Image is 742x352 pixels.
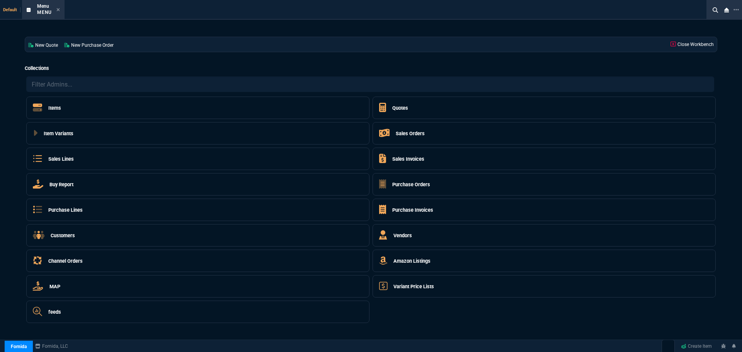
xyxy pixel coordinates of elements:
a: msbcCompanyName [33,343,70,350]
h5: Sales Invoices [392,155,424,163]
a: Close Workbench [667,37,717,52]
a: New Quote [25,37,61,52]
h5: Purchase Invoices [392,206,433,214]
h5: Vendors [393,232,412,239]
nx-icon: Open New Tab [733,6,739,14]
span: Menu [37,3,49,9]
h5: MAP [49,283,60,290]
h5: Sales Lines [48,155,74,163]
input: Filter Admins... [26,77,714,92]
h5: Items [48,104,61,112]
h5: Customers [51,232,75,239]
h5: Purchase Lines [48,206,83,214]
h5: Channel Orders [48,257,83,265]
h5: Amazon Listings [393,257,431,265]
a: New Purchase Order [61,37,117,52]
span: Default [3,7,20,12]
h5: feeds [48,308,61,316]
h5: Collections [25,65,717,72]
nx-icon: Close Workbench [721,5,732,15]
h5: Buy Report [49,181,73,188]
nx-icon: Close Tab [56,7,60,13]
nx-icon: Search [710,5,721,15]
h5: Quotes [392,104,408,112]
h5: Item Variants [44,130,73,137]
h5: Purchase Orders [392,181,430,188]
h5: Variant Price Lists [393,283,434,290]
a: Create Item [678,340,715,352]
h5: Sales Orders [396,130,425,137]
p: Menu [37,9,52,15]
